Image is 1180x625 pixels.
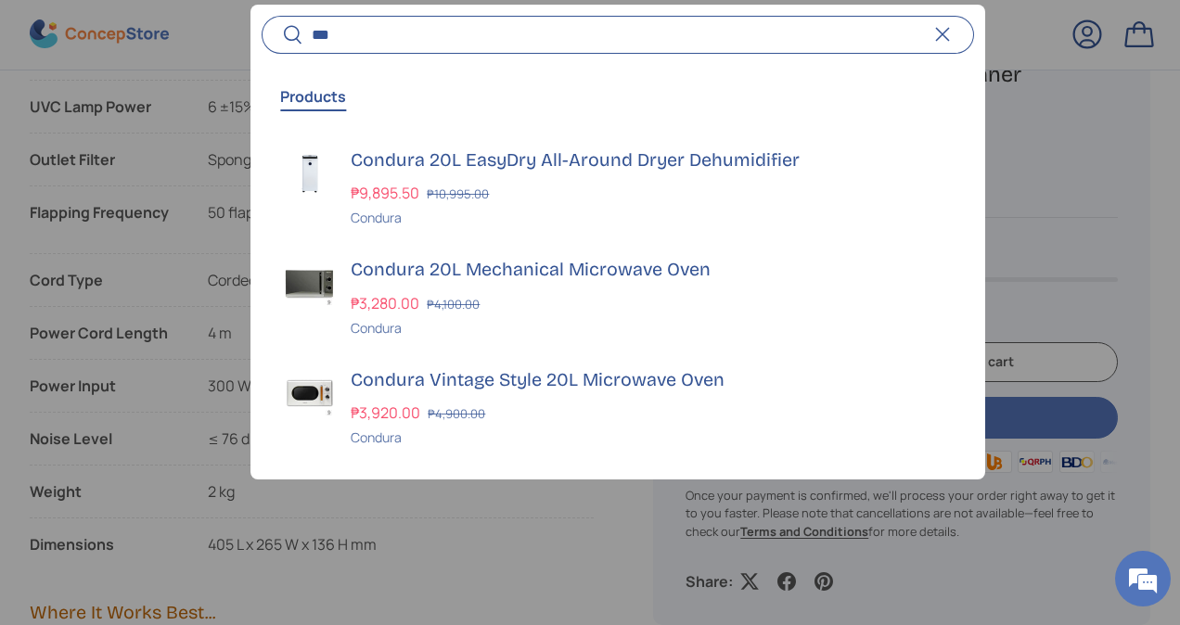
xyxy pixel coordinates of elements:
[427,296,480,312] s: ₱4,100.00
[284,147,336,199] img: condura-easy-dry-dehumidifier-full-view-concepstore.ph
[351,367,951,393] h3: Condura Vintage Style 20L Microwave Oven
[250,463,984,573] a: Condura 20L Digital Microwave Oven ₱4,080.00 ₱5,100.00 Condura
[9,423,353,488] textarea: Type your message and hit 'Enter'
[96,104,312,128] div: Chat with us now
[351,258,951,284] h3: Condura 20L Mechanical Microwave Oven
[427,185,489,202] s: ₱10,995.00
[108,192,256,379] span: We're online!
[351,147,951,173] h3: Condura 20L EasyDry All-Around Dryer Dehumidifier
[351,208,951,227] div: Condura
[250,243,984,353] a: Condura 20L Mechanical Microwave Oven ₱3,280.00 ₱4,100.00 Condura
[351,403,425,424] strong: ₱3,920.00
[351,478,951,504] h3: Condura 20L Digital Microwave Oven
[428,406,485,423] s: ₱4,900.00
[351,183,424,203] strong: ₱9,895.50
[351,318,951,338] div: Condura
[351,428,951,448] div: Condura
[280,75,346,118] button: Products
[250,352,984,463] a: Condura Vintage Style 20L Microwave Oven ₱3,920.00 ₱4,900.00 Condura
[304,9,349,54] div: Minimize live chat window
[351,293,424,313] strong: ₱3,280.00
[250,133,984,243] a: condura-easy-dry-dehumidifier-full-view-concepstore.ph Condura 20L EasyDry All-Around Dryer Dehum...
